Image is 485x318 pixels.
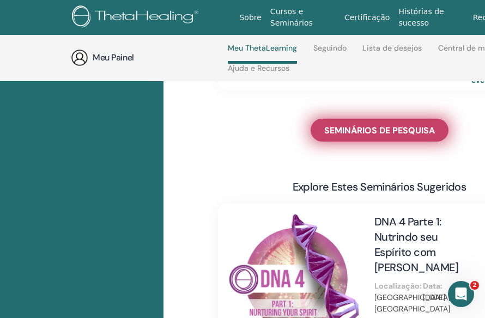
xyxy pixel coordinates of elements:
font: Ajuda e Recursos [228,63,289,73]
img: generic-user-icon.jpg [71,49,88,66]
img: logo.png [72,5,202,30]
font: Cursos e Seminários [270,7,313,27]
font: Lista de desejos [362,43,422,53]
iframe: Chat ao vivo do Intercom [448,281,474,307]
font: explore estes seminários sugeridos [293,180,466,194]
a: Seguindo [313,44,347,61]
font: Seguindo [313,43,347,53]
a: SEMINÁRIOS DE PESQUISA [311,119,448,142]
font: SEMINÁRIOS DE PESQUISA [324,125,435,136]
font: Sobre [239,13,261,22]
font: Histórias de sucesso [398,7,444,27]
font: Meu ThetaLearning [228,43,297,53]
a: Certificação [340,8,394,28]
font: Certificação [344,13,390,22]
font: Meu Painel [93,52,134,63]
a: Sobre [235,8,265,28]
font: [GEOGRAPHIC_DATA], [GEOGRAPHIC_DATA] [374,292,452,314]
a: Cursos e Seminários [266,2,340,33]
font: Data [423,281,440,291]
a: Histórias de sucesso [394,2,468,33]
font: [DATE] [423,292,445,302]
a: Lista de desejos [362,44,422,61]
a: Meu ThetaLearning [228,44,297,64]
a: DNA 4 Parte 1: Nutrindo seu Espírito com [PERSON_NAME] [374,215,458,274]
font: : [440,281,442,291]
a: Ajuda e Recursos [228,64,289,81]
font: 2 [472,282,477,289]
font: : [420,281,422,291]
font: Localização [374,281,420,291]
